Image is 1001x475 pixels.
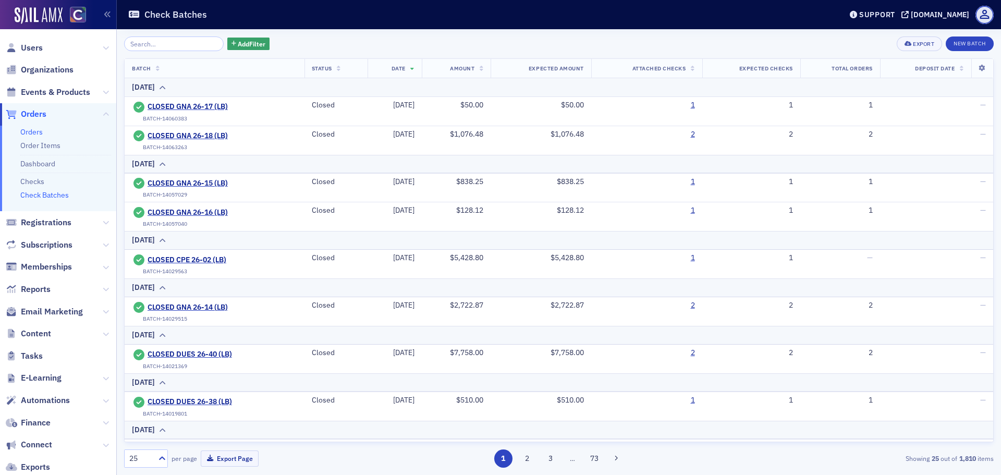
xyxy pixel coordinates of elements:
[20,141,60,150] a: Order Items
[6,284,51,295] a: Reports
[808,101,873,110] div: 1
[312,206,360,215] div: Closed
[450,348,483,357] span: $7,758.00
[859,10,895,19] div: Support
[148,102,242,112] span: CLOSED GNA 26-17 (LB)
[6,395,70,406] a: Automations
[808,130,873,139] div: 2
[132,159,155,169] div: [DATE]
[132,282,155,293] div: [DATE]
[6,439,52,450] a: Connect
[915,65,955,72] span: Deposit Date
[911,10,969,19] div: [DOMAIN_NAME]
[238,39,265,48] span: Add Filter
[980,129,986,139] span: —
[393,205,414,215] span: [DATE]
[312,396,360,405] div: Closed
[148,350,242,359] a: CLOSED DUES 26-40 (LB)
[710,130,793,139] div: 2
[450,65,474,72] span: Amount
[312,253,360,263] div: Closed
[392,65,406,72] span: Date
[21,239,72,251] span: Subscriptions
[542,449,560,468] button: 3
[710,206,793,215] div: 1
[148,179,242,188] a: CLOSED GNA 26-15 (LB)
[21,284,51,295] span: Reports
[393,177,414,186] span: [DATE]
[312,65,332,72] span: Status
[143,315,187,322] div: BATCH-14029515
[21,261,72,273] span: Memberships
[946,36,994,51] button: New Batch
[711,454,994,463] div: Showing out of items
[913,41,934,47] div: Export
[456,395,483,405] span: $510.00
[957,454,978,463] strong: 1,810
[710,101,793,110] div: 1
[132,424,155,435] div: [DATE]
[20,190,69,200] a: Check Batches
[148,397,242,407] a: CLOSED DUES 26-38 (LB)
[529,65,584,72] span: Expected Amount
[980,300,986,310] span: —
[6,350,43,362] a: Tasks
[227,38,270,51] button: AddFilter
[450,300,483,310] span: $2,722.87
[691,101,695,110] a: 1
[21,439,52,450] span: Connect
[6,261,72,273] a: Memberships
[21,306,83,318] span: Email Marketing
[172,454,197,463] label: per page
[980,395,986,405] span: —
[808,301,873,310] div: 2
[691,177,695,187] a: 1
[70,7,86,23] img: SailAMX
[6,372,62,384] a: E-Learning
[21,350,43,362] span: Tasks
[393,300,414,310] span: [DATE]
[148,208,242,217] a: CLOSED GNA 26-16 (LB)
[393,253,414,262] span: [DATE]
[980,177,986,186] span: —
[518,449,536,468] button: 2
[832,65,872,72] span: Total Orders
[143,410,187,417] div: BATCH-14019801
[132,82,155,93] div: [DATE]
[691,206,695,215] a: 1
[980,253,986,262] span: —
[6,64,74,76] a: Organizations
[21,417,51,429] span: Finance
[450,129,483,139] span: $1,076.48
[132,377,155,388] div: [DATE]
[557,205,584,215] span: $128.12
[312,177,360,187] div: Closed
[20,177,44,186] a: Checks
[808,396,873,405] div: 1
[143,144,187,151] div: BATCH-14063263
[6,87,90,98] a: Events & Products
[15,7,63,24] img: SailAMX
[691,253,695,263] a: 1
[143,191,187,198] div: BATCH-14057029
[6,239,72,251] a: Subscriptions
[143,221,187,227] div: BATCH-14057040
[6,306,83,318] a: Email Marketing
[21,217,71,228] span: Registrations
[201,450,259,467] button: Export Page
[20,159,55,168] a: Dashboard
[456,205,483,215] span: $128.12
[710,253,793,263] div: 1
[143,268,187,275] div: BATCH-14029563
[144,8,207,21] h1: Check Batches
[21,328,51,339] span: Content
[808,177,873,187] div: 1
[710,177,793,187] div: 1
[691,396,695,405] a: 1
[21,108,46,120] span: Orders
[691,130,695,139] a: 2
[21,64,74,76] span: Organizations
